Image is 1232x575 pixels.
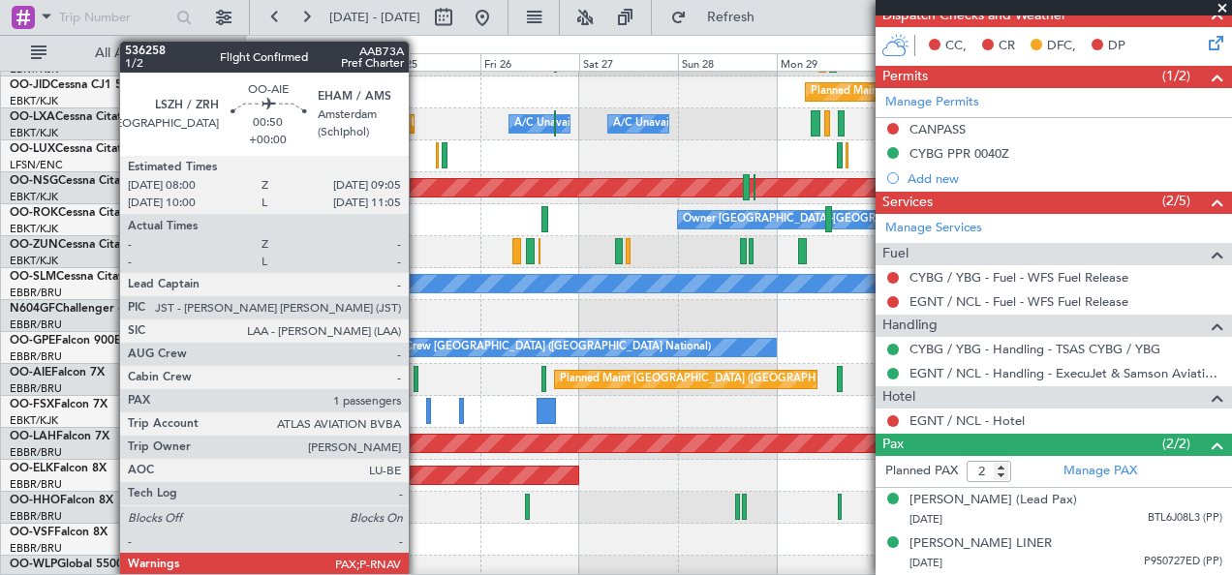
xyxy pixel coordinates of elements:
[283,53,382,71] div: Wed 24
[909,534,1052,554] div: [PERSON_NAME] LINER
[10,143,55,155] span: OO-LUX
[10,381,62,396] a: EBBR/BRU
[10,303,139,315] a: N604GFChallenger 604
[10,445,62,460] a: EBBR/BRU
[10,335,170,347] a: OO-GPEFalcon 900EX EASy II
[1108,37,1125,56] span: DP
[10,413,58,428] a: EBKT/KJK
[329,9,420,26] span: [DATE] - [DATE]
[10,335,55,347] span: OO-GPE
[10,527,54,538] span: OO-VSF
[579,53,678,71] div: Sat 27
[882,386,915,409] span: Hotel
[412,109,637,138] div: Planned Maint Kortrijk-[GEOGRAPHIC_DATA]
[10,239,166,251] a: OO-ZUNCessna Citation CJ4
[999,37,1015,56] span: CR
[21,38,210,69] button: All Aircraft
[10,559,123,570] a: OO-WLPGlobal 5500
[10,349,62,364] a: EBBR/BRU
[882,434,904,456] span: Pax
[249,39,282,55] div: [DATE]
[909,145,1009,162] div: CYBG PPR 0040Z
[514,109,875,138] div: A/C Unavailable [GEOGRAPHIC_DATA] ([GEOGRAPHIC_DATA] National)
[885,219,982,238] a: Manage Services
[10,158,63,172] a: LFSN/ENC
[10,143,163,155] a: OO-LUXCessna Citation CJ4
[1162,191,1190,211] span: (2/5)
[10,175,58,187] span: OO-NSG
[10,207,58,219] span: OO-ROK
[909,412,1025,429] a: EGNT / NCL - Hotel
[882,315,938,337] span: Handling
[909,269,1128,286] a: CYBG / YBG - Fuel - WFS Fuel Release
[882,66,928,88] span: Permits
[10,286,62,300] a: EBBR/BRU
[613,109,693,138] div: A/C Unavailable
[10,431,109,442] a: OO-LAHFalcon 7X
[10,399,108,410] a: OO-FSXFalcon 7X
[1144,554,1222,570] span: P950727ED (PP)
[10,222,58,236] a: EBKT/KJK
[683,205,944,234] div: Owner [GEOGRAPHIC_DATA]-[GEOGRAPHIC_DATA]
[10,367,51,378] span: OO-AIE
[10,463,107,474] a: OO-ELKFalcon 8X
[386,333,711,362] div: No Crew [GEOGRAPHIC_DATA] ([GEOGRAPHIC_DATA] National)
[1063,462,1137,481] a: Manage PAX
[662,2,778,33] button: Refresh
[909,121,966,137] div: CANPASS
[909,556,942,570] span: [DATE]
[10,239,58,251] span: OO-ZUN
[909,293,1128,310] a: EGNT / NCL - Fuel - WFS Fuel Release
[10,431,56,442] span: OO-LAH
[10,79,136,91] a: OO-JIDCessna CJ1 525
[10,509,62,524] a: EBBR/BRU
[10,126,58,140] a: EBKT/KJK
[909,512,942,527] span: [DATE]
[480,53,579,71] div: Fri 26
[811,77,1036,106] div: Planned Maint Kortrijk-[GEOGRAPHIC_DATA]
[10,207,166,219] a: OO-ROKCessna Citation CJ4
[945,37,967,56] span: CC,
[1148,510,1222,527] span: BTL6J08L3 (PP)
[10,79,50,91] span: OO-JID
[10,271,164,283] a: OO-SLMCessna Citation XLS
[10,303,55,315] span: N604GF
[10,190,58,204] a: EBKT/KJK
[777,53,876,71] div: Mon 29
[882,192,933,214] span: Services
[382,53,480,71] div: Thu 25
[10,367,105,378] a: OO-AIEFalcon 7X
[10,559,57,570] span: OO-WLP
[10,318,62,332] a: EBBR/BRU
[10,541,62,556] a: EBBR/BRU
[59,3,170,32] input: Trip Number
[10,254,58,268] a: EBKT/KJK
[1162,434,1190,454] span: (2/2)
[10,399,54,410] span: OO-FSX
[882,243,909,265] span: Fuel
[885,93,979,112] a: Manage Permits
[10,495,60,506] span: OO-HHO
[10,495,113,506] a: OO-HHOFalcon 8X
[691,11,772,24] span: Refresh
[10,271,56,283] span: OO-SLM
[10,477,62,492] a: EBBR/BRU
[909,341,1160,357] a: CYBG / YBG - Handling - TSAS CYBG / YBG
[882,5,1066,27] span: Dispatch Checks and Weather
[1162,66,1190,86] span: (1/2)
[560,365,865,394] div: Planned Maint [GEOGRAPHIC_DATA] ([GEOGRAPHIC_DATA])
[909,491,1077,510] div: [PERSON_NAME] (Lead Pax)
[10,527,108,538] a: OO-VSFFalcon 8X
[10,94,58,108] a: EBKT/KJK
[50,46,204,60] span: All Aircraft
[885,462,958,481] label: Planned PAX
[909,365,1222,381] a: EGNT / NCL - Handling - ExecuJet & Samson Aviation Services [GEOGRAPHIC_DATA] / NCL
[908,170,1222,187] div: Add new
[1047,37,1076,56] span: DFC,
[10,111,55,123] span: OO-LXA
[10,175,166,187] a: OO-NSGCessna Citation CJ4
[10,111,163,123] a: OO-LXACessna Citation CJ4
[10,463,53,474] span: OO-ELK
[678,53,777,71] div: Sun 28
